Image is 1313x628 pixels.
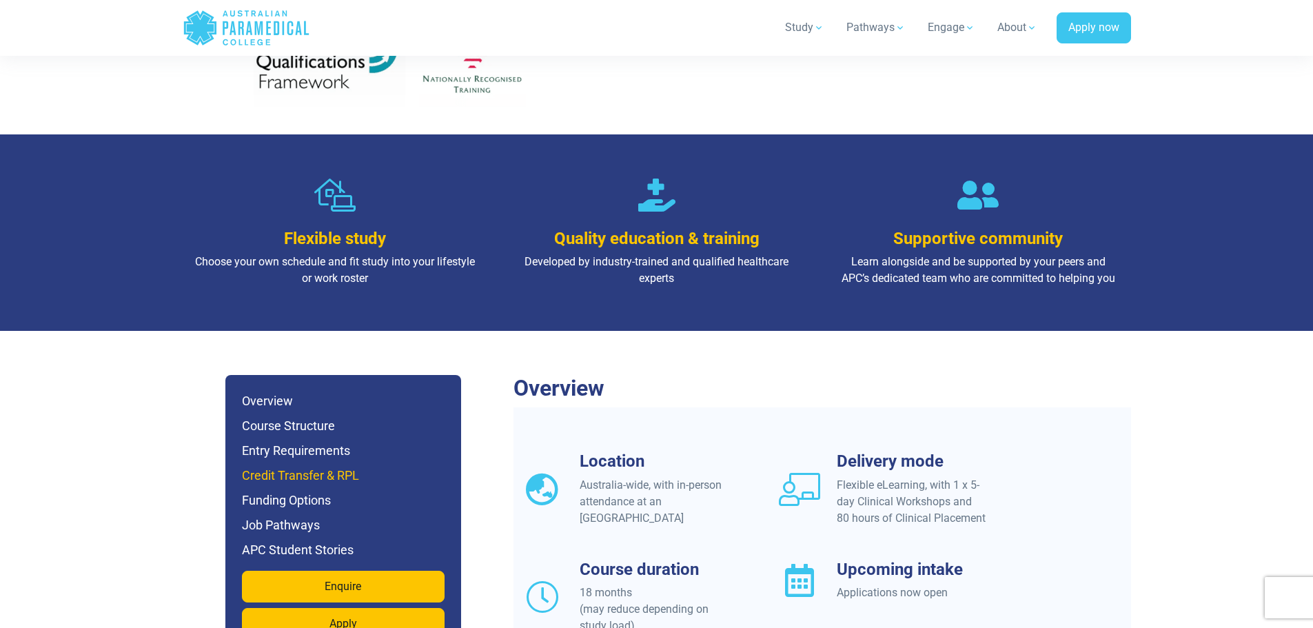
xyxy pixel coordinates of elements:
[580,560,729,580] h3: Course duration
[919,8,984,47] a: Engage
[513,375,1131,401] h2: Overview
[242,540,445,560] h6: APC Student Stories
[837,477,986,527] div: Flexible eLearning, with 1 x 5-day Clinical Workshops and 80 hours of Clinical Placement
[837,229,1120,249] h3: Supportive community
[837,254,1120,287] p: Learn alongside and be supported by your peers and APC’s dedicated team who are committed to help...
[989,8,1046,47] a: About
[580,452,729,472] h3: Location
[242,571,445,602] a: Enquire
[838,8,914,47] a: Pathways
[837,452,986,472] h3: Delivery mode
[242,491,445,510] h6: Funding Options
[1057,12,1131,44] a: Apply now
[183,6,310,50] a: Australian Paramedical College
[242,441,445,460] h6: Entry Requirements
[242,516,445,535] h6: Job Pathways
[580,477,729,527] div: Australia-wide, with in-person attendance at an [GEOGRAPHIC_DATA]
[194,229,477,249] h3: Flexible study
[194,254,477,287] p: Choose your own schedule and fit study into your lifestyle or work roster
[777,8,833,47] a: Study
[242,466,445,485] h6: Credit Transfer & RPL
[515,254,798,287] p: Developed by industry-trained and qualified healthcare experts
[837,585,986,601] div: Applications now open
[837,560,986,580] h3: Upcoming intake
[242,392,445,411] h6: Overview
[515,229,798,249] h3: Quality education & training
[242,416,445,436] h6: Course Structure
